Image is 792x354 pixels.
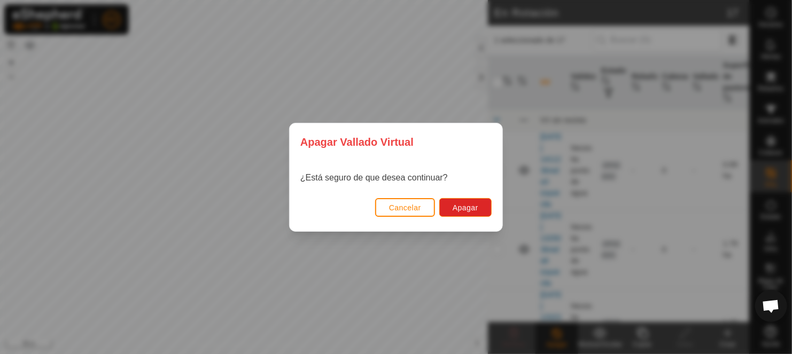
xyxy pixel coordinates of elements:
button: Cancelar [375,198,435,217]
div: Chat abierto [755,290,787,322]
span: Cancelar [389,203,421,212]
span: Apagar [453,203,478,212]
span: Apagar Vallado Virtual [300,134,414,150]
p: ¿Está seguro de que desea continuar? [300,171,448,184]
button: Apagar [439,198,492,217]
